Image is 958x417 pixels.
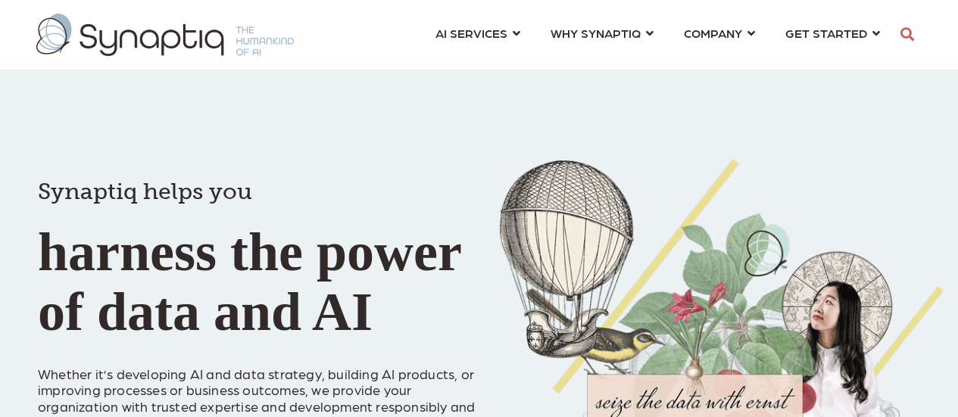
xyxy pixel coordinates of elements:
[38,178,252,205] span: Synaptiq helps you
[420,8,895,62] nav: menu
[435,23,507,43] span: AI SERVICES
[785,19,880,47] a: GET STARTED
[38,151,481,342] h1: harness the power of data and AI
[551,23,641,43] span: WHY SYNAPTIQ
[551,19,654,47] a: WHY SYNAPTIQ
[36,14,294,56] img: synaptiq logo-1
[435,19,520,47] a: AI SERVICES
[684,19,755,47] a: COMPANY
[785,23,867,43] span: GET STARTED
[684,23,742,43] span: COMPANY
